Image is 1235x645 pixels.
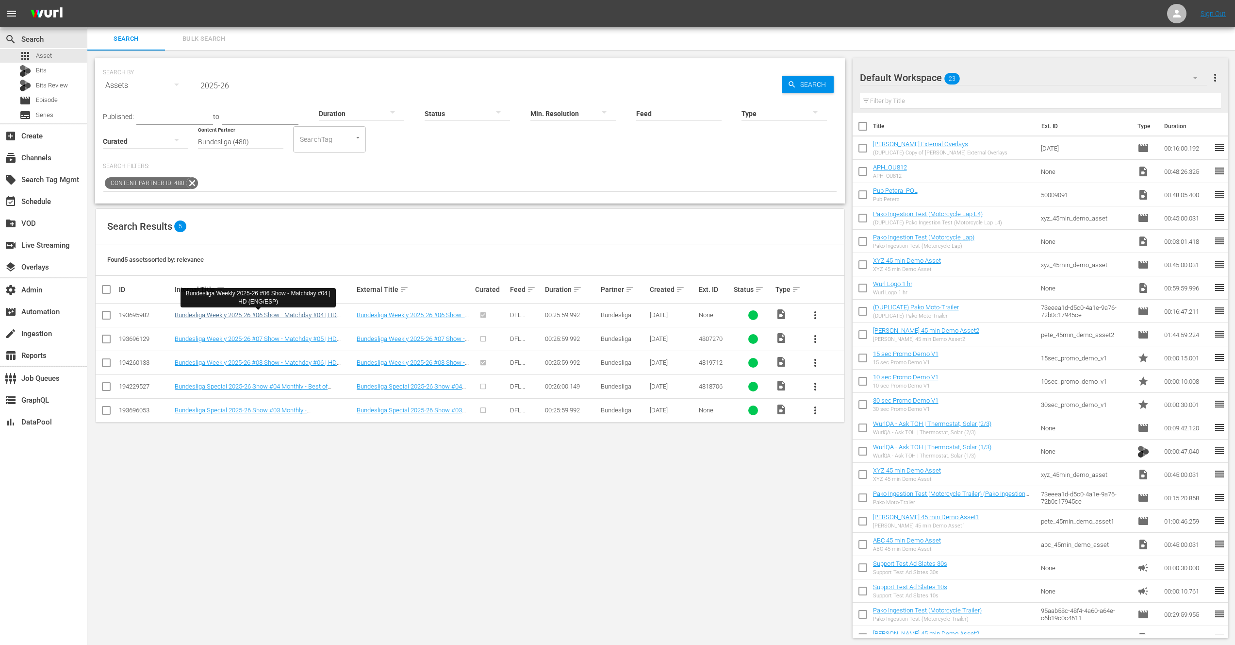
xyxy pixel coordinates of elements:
div: Bits Review [19,80,31,91]
td: 00:59:59.996 [1160,276,1214,300]
span: Series [36,110,53,120]
span: 4818706 [699,383,723,390]
div: 193696053 [119,407,172,414]
span: reorder [1214,282,1225,293]
span: Video [1137,632,1149,644]
td: 95aab58c-48f4-4a60-a64e-c6b19c0c4611 [1037,603,1134,626]
span: Episode [19,95,31,106]
div: [PERSON_NAME] 45 min Demo Asset2 [873,336,979,342]
td: xyz_45min_demo_asset [1037,463,1134,486]
a: (DUPLICATE) Pako Moto-Trailer [873,304,959,311]
td: None [1037,579,1134,603]
span: Asset [36,51,52,61]
div: XYZ 45 min Demo Asset [873,266,941,272]
div: Support Test Ad Slates 10s [873,593,947,599]
div: WurlQA - Ask TOH | Thermostat, Solar (1/3) [873,453,991,459]
div: Pako Ingestion Test (Motorcycle Trailer) [873,616,982,622]
a: XYZ 45 min Demo Asset [873,257,941,264]
span: reorder [1214,608,1225,620]
span: DFL Product Feed [510,383,531,405]
div: Ext. ID [699,286,731,293]
span: reorder [1214,212,1225,223]
a: APH_OU812 [873,164,907,171]
span: Bundesliga [601,359,631,366]
span: Search Results [107,221,172,232]
div: 193695982 [119,311,172,319]
td: 00:48:05.400 [1160,183,1214,206]
span: Found 5 assets sorted by: relevance [107,256,204,263]
span: Episode [36,95,58,105]
span: DFL Product Feed [510,311,531,333]
th: Title [873,113,1036,140]
span: sort [755,285,764,294]
td: None [1037,276,1134,300]
div: 30 sec Promo Demo V1 [873,406,939,412]
div: Status [734,284,773,295]
a: WurlQA - Ask TOH | Thermostat, Solar (2/3) [873,420,991,427]
a: [PERSON_NAME] External Overlays [873,140,968,148]
span: sort [792,285,801,294]
span: Promo [1137,352,1149,364]
div: 15 sec Promo Demo V1 [873,359,939,366]
td: 00:00:15.001 [1160,346,1214,370]
span: Search [5,34,16,45]
a: Support Test Ad Slates 10s [873,583,947,591]
span: Create [5,130,16,142]
div: [DATE] [650,383,696,390]
a: Bundesliga Special 2025-26 Show #03 Monthly - [GEOGRAPHIC_DATA] - Two Clubs, One Rivalry | Hambur... [357,407,468,436]
button: more_vert [1209,66,1221,89]
span: 4807270 [699,335,723,342]
a: Support Test Ad Slates 30s [873,560,947,567]
span: Episode [1137,259,1149,271]
div: Assets [103,72,188,99]
button: more_vert [804,351,827,374]
span: Search Tag Mgmt [5,174,16,186]
span: Admin [5,284,16,296]
span: reorder [1214,235,1225,247]
td: 00:00:10.761 [1160,579,1214,603]
div: Bits [19,65,31,77]
span: Video [1137,282,1149,294]
div: 00:25:59.992 [545,335,598,342]
span: sort [573,285,582,294]
div: 10 sec Promo Demo V1 [873,383,939,389]
td: None [1037,556,1134,579]
td: 00:00:30.001 [1160,393,1214,416]
span: Episode [1137,492,1149,504]
td: xyz_45min_demo_asset [1037,253,1134,276]
th: Ext. ID [1036,113,1132,140]
div: Partner [601,284,647,295]
div: [DATE] [650,311,696,319]
div: 193696129 [119,335,172,342]
span: more_vert [809,333,821,345]
button: more_vert [804,375,827,398]
div: Default Workspace [860,64,1207,91]
span: DataPool [5,416,16,428]
span: more_vert [809,309,821,321]
span: more_vert [1209,72,1221,84]
td: 73eeea1d-d5c0-4a1e-9a76-72b0c17945ce [1037,300,1134,323]
a: Bundesliga Special 2025-26 Show #03 Monthly - [GEOGRAPHIC_DATA] - Two Clubs, One Rivalry | Hambur... [175,407,346,428]
button: more_vert [804,327,827,351]
td: None [1037,230,1134,253]
div: [DATE] [650,335,696,342]
img: ans4CAIJ8jUAAAAAAAAAAAAAAAAAAAAAAAAgQb4GAAAAAAAAAAAAAAAAAAAAAAAAJMjXAAAAAAAAAAAAAAAAAAAAAAAAgAT5G... [23,2,70,25]
span: Promo [1137,399,1149,410]
div: None [699,311,731,319]
a: Pako Ingestion Test (Motorcycle Trailer) (Pako Ingestion Test (No Ads Variant) AAA) [873,490,1029,505]
div: 00:25:59.992 [545,359,598,366]
td: 00:48:26.325 [1160,160,1214,183]
a: Bundesliga Weekly 2025-26 #08 Show - Matchday #06 | HD (ENG/ESP) [357,359,469,373]
div: Type [775,284,801,295]
button: more_vert [804,399,827,422]
span: DFL Product Feed [510,335,531,357]
td: None [1037,440,1134,463]
a: Bundesliga Weekly 2025-26 #07 Show - Matchday #05 | HD (ENG/ESP) [357,335,469,350]
span: DFL Product Feed [510,407,531,428]
span: reorder [1214,328,1225,340]
span: Episode [1137,142,1149,154]
div: [DATE] [650,359,696,366]
td: 00:16:00.192 [1160,136,1214,160]
span: sort [626,285,634,294]
td: 50009091 [1037,183,1134,206]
